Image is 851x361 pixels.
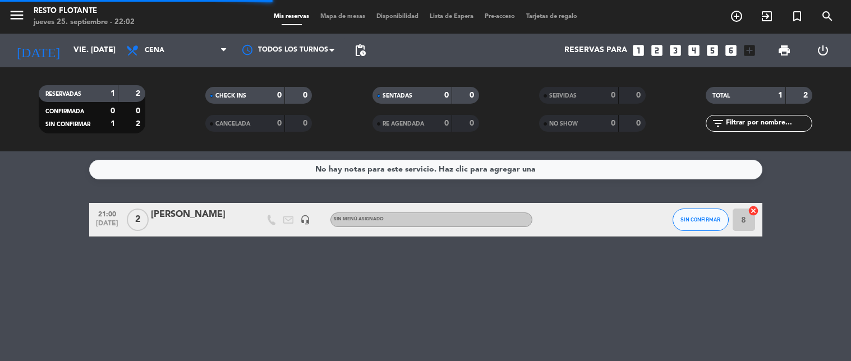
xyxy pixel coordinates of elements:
[444,91,449,99] strong: 0
[742,43,757,58] i: add_box
[778,44,791,57] span: print
[300,215,310,225] i: headset_mic
[724,43,738,58] i: looks_6
[303,91,310,99] strong: 0
[277,91,282,99] strong: 0
[711,117,725,130] i: filter_list
[334,217,384,221] span: Sin menú asignado
[790,10,804,23] i: turned_in_not
[45,91,81,97] span: RESERVADAS
[712,93,730,99] span: TOTAL
[45,122,90,127] span: SIN CONFIRMAR
[803,91,810,99] strong: 2
[636,119,643,127] strong: 0
[804,34,843,67] div: LOG OUT
[136,107,142,115] strong: 0
[564,46,627,55] span: Reservas para
[104,44,118,57] i: arrow_drop_down
[680,216,720,223] span: SIN CONFIRMAR
[549,121,578,127] span: NO SHOW
[93,207,121,220] span: 21:00
[136,90,142,98] strong: 2
[315,13,371,20] span: Mapa de mesas
[730,10,743,23] i: add_circle_outline
[34,17,135,28] div: jueves 25. septiembre - 22:02
[705,43,720,58] i: looks_5
[650,43,664,58] i: looks_two
[145,47,164,54] span: Cena
[631,43,646,58] i: looks_one
[8,7,25,24] i: menu
[34,6,135,17] div: Resto Flotante
[315,163,536,176] div: No hay notas para este servicio. Haz clic para agregar una
[215,93,246,99] span: CHECK INS
[151,207,246,222] div: [PERSON_NAME]
[816,44,830,57] i: power_settings_new
[748,205,759,216] i: cancel
[277,119,282,127] strong: 0
[668,43,683,58] i: looks_3
[371,13,424,20] span: Disponibilidad
[725,117,812,129] input: Filtrar por nombre...
[303,119,310,127] strong: 0
[424,13,479,20] span: Lista de Espera
[127,209,149,231] span: 2
[45,109,84,114] span: CONFIRMADA
[8,38,68,63] i: [DATE]
[8,7,25,27] button: menu
[636,91,643,99] strong: 0
[778,91,783,99] strong: 1
[673,209,729,231] button: SIN CONFIRMAR
[470,119,476,127] strong: 0
[268,13,315,20] span: Mis reservas
[111,90,115,98] strong: 1
[353,44,367,57] span: pending_actions
[479,13,521,20] span: Pre-acceso
[215,121,250,127] span: CANCELADA
[521,13,583,20] span: Tarjetas de regalo
[383,121,424,127] span: RE AGENDADA
[93,220,121,233] span: [DATE]
[136,120,142,128] strong: 2
[760,10,774,23] i: exit_to_app
[383,93,412,99] span: SENTADAS
[111,107,115,115] strong: 0
[470,91,476,99] strong: 0
[821,10,834,23] i: search
[611,119,615,127] strong: 0
[611,91,615,99] strong: 0
[549,93,577,99] span: SERVIDAS
[444,119,449,127] strong: 0
[111,120,115,128] strong: 1
[687,43,701,58] i: looks_4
